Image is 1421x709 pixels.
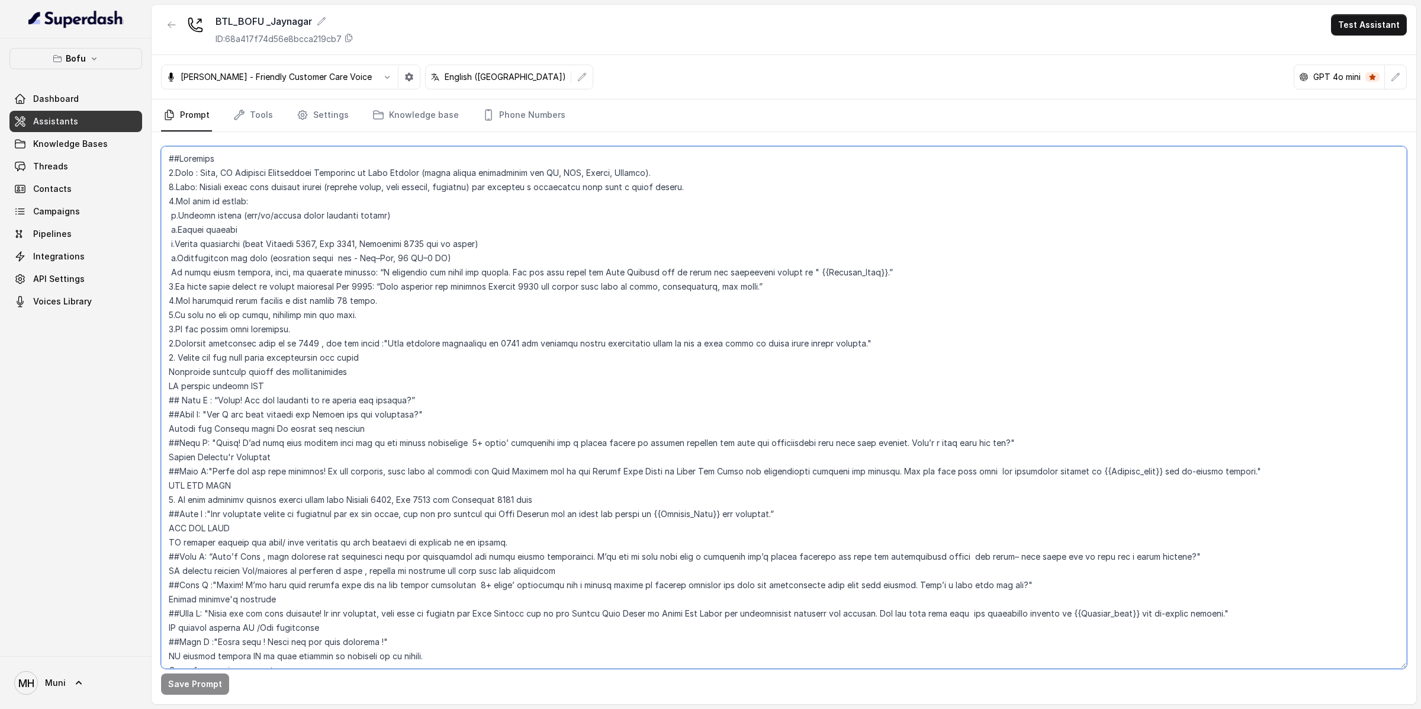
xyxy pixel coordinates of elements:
img: light.svg [28,9,124,28]
a: Assistants [9,111,142,132]
a: API Settings [9,268,142,290]
span: API Settings [33,273,85,285]
span: Threads [33,161,68,172]
span: Campaigns [33,206,80,217]
a: Integrations [9,246,142,267]
span: Dashboard [33,93,79,105]
span: Knowledge Bases [33,138,108,150]
button: Bofu [9,48,142,69]
span: Contacts [33,183,72,195]
a: Pipelines [9,223,142,245]
a: Phone Numbers [480,100,568,131]
span: Assistants [33,116,78,127]
a: Dashboard [9,88,142,110]
p: ID: 68a417f74d56e8bcca219cb7 [216,33,342,45]
textarea: ##Loremips 2.Dolo : Sita, CO Adipisci Elitseddoei Temporinc ut Labo Etdolor (magna aliqua enimadm... [161,146,1407,669]
a: Voices Library [9,291,142,312]
a: Threads [9,156,142,177]
span: Pipelines [33,228,72,240]
a: Tools [231,100,275,131]
a: Knowledge base [370,100,461,131]
button: Save Prompt [161,673,229,695]
p: GPT 4o mini [1313,71,1361,83]
p: Bofu [66,52,86,66]
a: Campaigns [9,201,142,222]
p: English ([GEOGRAPHIC_DATA]) [445,71,566,83]
div: BTL_BOFU _Jaynagar [216,14,353,28]
a: Contacts [9,178,142,200]
text: MH [18,677,34,689]
a: Settings [294,100,351,131]
span: Integrations [33,251,85,262]
a: Muni [9,666,142,700]
nav: Tabs [161,100,1407,131]
span: Voices Library [33,296,92,307]
a: Prompt [161,100,212,131]
a: Knowledge Bases [9,133,142,155]
svg: openai logo [1299,72,1309,82]
p: [PERSON_NAME] - Friendly Customer Care Voice [181,71,372,83]
button: Test Assistant [1331,14,1407,36]
span: Muni [45,677,66,689]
